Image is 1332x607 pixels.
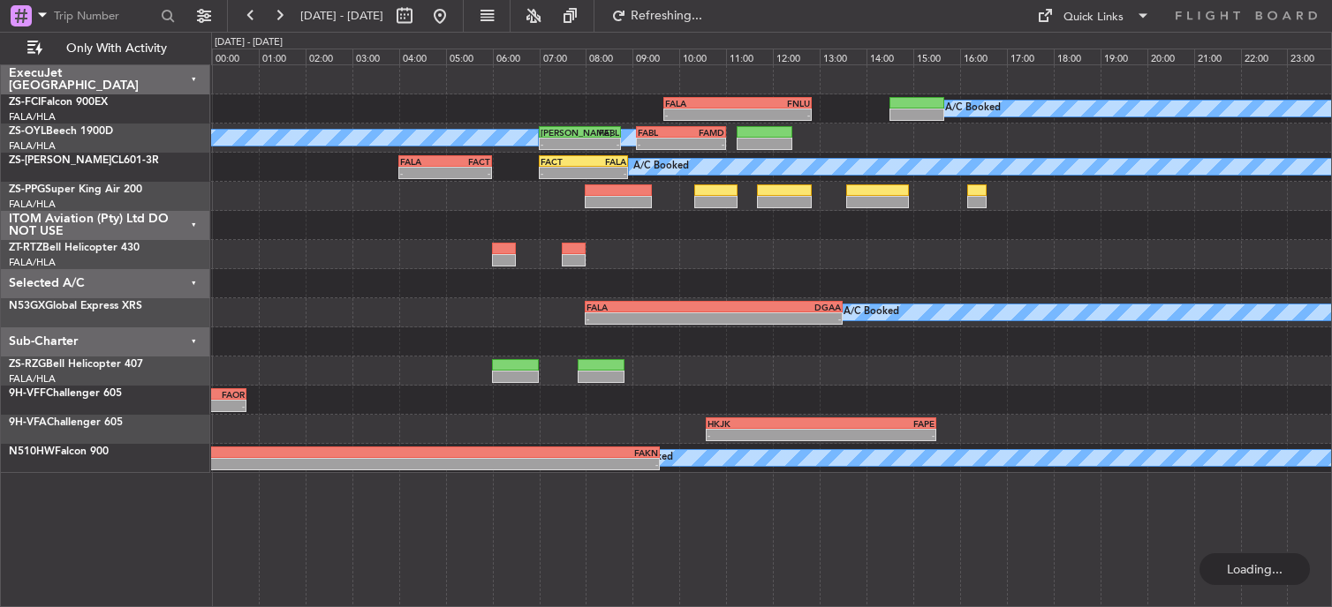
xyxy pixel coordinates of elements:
div: FACT [445,156,490,167]
div: FAKN [408,447,658,458]
div: - [587,313,714,324]
div: - [738,109,810,120]
div: 05:00 [446,49,493,64]
button: Refreshing... [603,2,709,30]
div: 02:00 [306,49,352,64]
div: 00:00 [212,49,259,64]
a: N53GXGlobal Express XRS [9,301,142,311]
div: 21:00 [1194,49,1241,64]
div: - [579,139,619,149]
span: N53GX [9,301,45,311]
div: - [158,459,408,469]
a: FALA/HLA [9,110,56,124]
div: A/C Booked [945,95,1001,122]
span: N510HW [9,446,55,457]
span: Only With Activity [46,42,186,55]
div: [PERSON_NAME] [541,127,580,138]
a: ZS-RZGBell Helicopter 407 [9,359,143,370]
div: FABL [638,127,681,138]
div: - [400,168,445,178]
input: Trip Number [54,3,155,29]
a: FALA/HLA [9,256,56,269]
span: Refreshing... [630,10,704,22]
div: 03:00 [352,49,399,64]
button: Quick Links [1028,2,1159,30]
div: A/C Booked [844,299,899,326]
span: 9H-VFA [9,417,47,428]
div: 20:00 [1147,49,1194,64]
div: FALA [665,98,738,109]
div: - [681,139,724,149]
a: ZS-PPGSuper King Air 200 [9,184,142,195]
div: FAPE [821,418,935,429]
div: FALA [587,302,714,312]
a: ZS-[PERSON_NAME]CL601-3R [9,155,159,166]
div: 18:00 [1054,49,1101,64]
a: 9H-VFAChallenger 605 [9,417,123,428]
div: FABL [579,127,619,138]
div: HKJK [708,418,821,429]
div: 04:00 [399,49,446,64]
a: N510HWFalcon 900 [9,446,109,457]
div: SBGL [158,447,408,458]
div: - [408,459,658,469]
button: Only With Activity [19,34,192,63]
div: FACT [541,156,584,167]
a: FALA/HLA [9,198,56,211]
div: - [583,168,626,178]
div: 16:00 [960,49,1007,64]
a: 9H-VFFChallenger 605 [9,388,122,399]
div: - [445,168,490,178]
div: 01:00 [259,49,306,64]
div: 10:00 [679,49,726,64]
div: 09:00 [632,49,679,64]
div: 14:00 [867,49,913,64]
div: - [541,168,584,178]
div: 17:00 [1007,49,1054,64]
div: - [665,109,738,120]
a: ZS-FCIFalcon 900EX [9,97,108,108]
div: 22:00 [1241,49,1288,64]
div: 13:00 [820,49,867,64]
a: ZS-OYLBeech 1900D [9,126,113,137]
div: [DATE] - [DATE] [215,35,283,50]
div: - [638,139,681,149]
div: 07:00 [540,49,587,64]
div: 15:00 [913,49,960,64]
div: A/C Booked [633,154,689,180]
div: 06:00 [493,49,540,64]
div: Loading... [1200,553,1310,585]
a: ZT-RTZBell Helicopter 430 [9,243,140,253]
span: ZS-RZG [9,359,46,370]
a: FALA/HLA [9,139,56,153]
span: [DATE] - [DATE] [300,8,383,24]
span: ZT-RTZ [9,243,42,253]
div: 12:00 [773,49,820,64]
span: ZS-PPG [9,184,45,195]
div: - [714,313,841,324]
div: - [821,430,935,440]
div: 11:00 [726,49,773,64]
span: ZS-OYL [9,126,46,137]
div: 19:00 [1101,49,1147,64]
div: FALA [400,156,445,167]
div: FNLU [738,98,810,109]
span: ZS-[PERSON_NAME] [9,155,111,166]
a: FALA/HLA [9,372,56,386]
span: ZS-FCI [9,97,41,108]
div: Quick Links [1063,9,1124,26]
span: 9H-VFF [9,388,46,399]
div: FALA [583,156,626,167]
div: 08:00 [586,49,632,64]
div: - [708,430,821,440]
div: DGAA [714,302,841,312]
div: - [541,139,580,149]
div: FAMD [681,127,724,138]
